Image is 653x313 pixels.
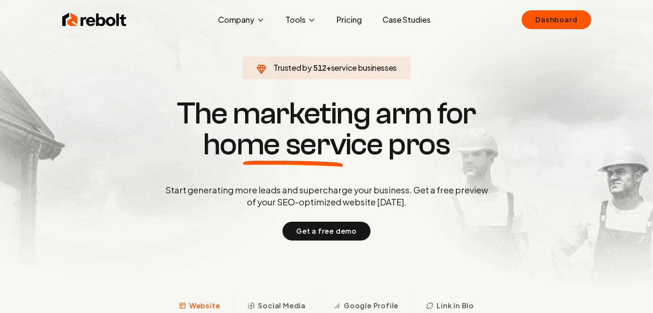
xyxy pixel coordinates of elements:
p: Start generating more leads and supercharge your business. Get a free preview of your SEO-optimiz... [164,184,490,208]
span: + [326,63,331,72]
img: Rebolt Logo [62,11,127,28]
span: Link in Bio [437,301,474,311]
a: Dashboard [522,10,591,29]
span: Website [189,301,220,311]
span: service businesses [331,63,397,72]
button: Tools [279,11,323,28]
button: Get a free demo [282,222,371,241]
span: Trusted by [273,63,312,72]
span: 512 [313,62,326,74]
span: Social Media [258,301,306,311]
button: Company [211,11,272,28]
h1: The marketing arm for pros [121,98,533,160]
span: home service [203,129,383,160]
a: Case Studies [376,11,437,28]
span: Google Profile [344,301,398,311]
a: Pricing [330,11,369,28]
